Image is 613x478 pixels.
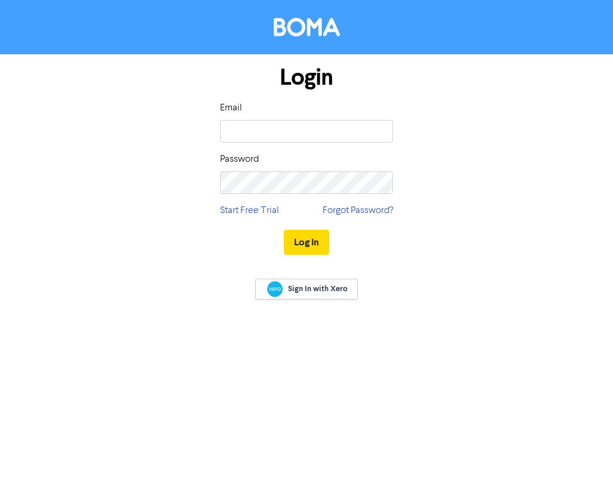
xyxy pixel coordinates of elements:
[220,101,242,115] label: Email
[288,283,348,294] span: Sign In with Xero
[220,64,393,91] h1: Login
[267,281,283,297] img: Xero logo
[220,203,279,218] a: Start Free Trial
[255,279,358,300] a: Sign In with Xero
[220,152,259,166] label: Password
[284,230,329,255] button: Log In
[323,203,393,218] a: Forgot Password?
[274,18,340,36] img: BOMA Logo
